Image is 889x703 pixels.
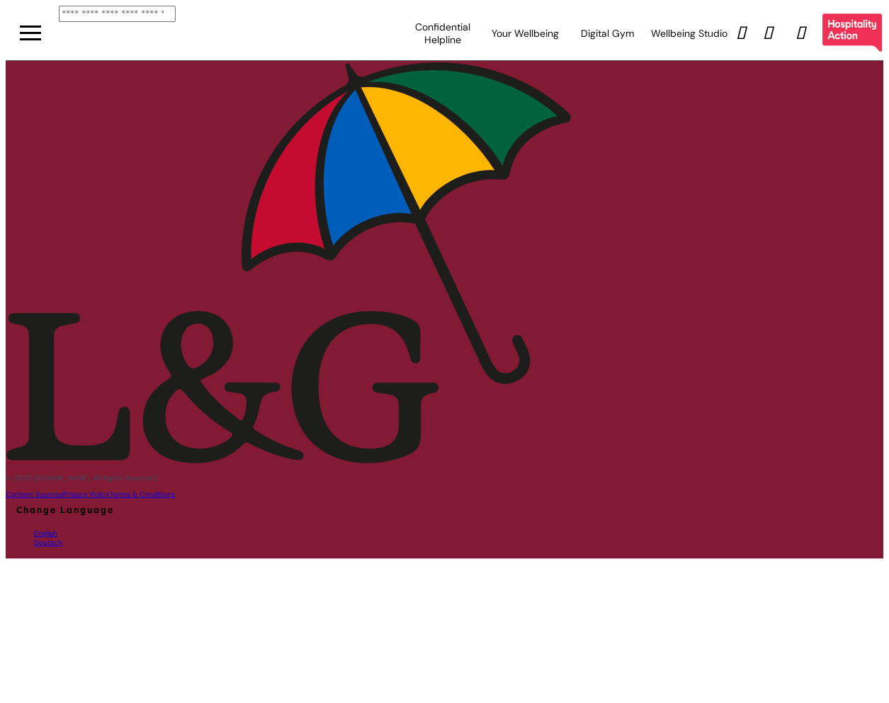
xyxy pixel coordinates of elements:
div: Your Wellbeing [484,11,566,55]
button: Change Language [6,499,125,522]
a: Content Sources [6,490,63,499]
a: Deutsch [34,538,62,547]
div: Confidential Helpline [402,11,484,55]
div: Wellbeing Studio [648,11,730,55]
a: Terms & Conditions [110,490,175,499]
a: English [34,529,57,538]
div: Digital Gym [566,11,648,55]
a: Privacy Policy [63,490,110,499]
img: Spectrum.Life logo [6,61,572,464]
